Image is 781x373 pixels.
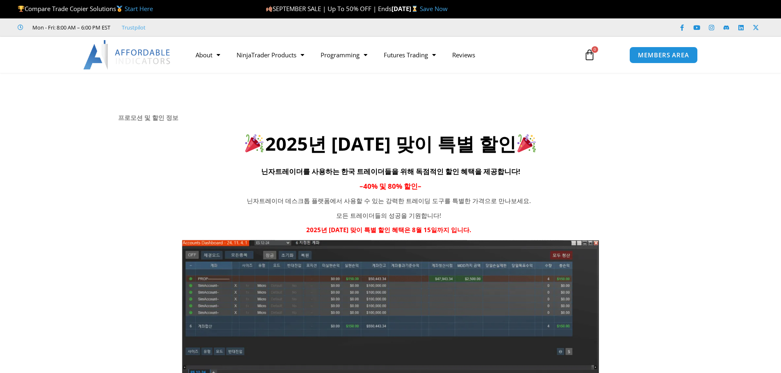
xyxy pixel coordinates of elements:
h2: 2025년 [DATE] 맞이 특별 할인 [118,132,663,156]
a: 0 [572,43,608,67]
a: Reviews [444,45,483,64]
a: Save Now [420,5,448,13]
img: 🥇 [116,6,123,12]
span: 닌자트레이더를 사용하는 한국 트레이더들을 위해 독점적인 할인 혜택을 제공합니다! [261,167,520,176]
h6: 프로모션 및 할인 정보 [118,114,663,122]
span: – [418,181,421,191]
img: 🏆 [18,6,24,12]
img: 🎉 [245,134,264,152]
strong: [DATE] [392,5,420,13]
a: Trustpilot [122,23,146,32]
span: MEMBERS AREA [638,52,689,58]
span: – [360,181,363,191]
p: 닌자트레이더 데스크톱 플랫폼에서 사용할 수 있는 강력한 트레이딩 도구를 특별한 가격으로 만나보세요. [221,195,558,207]
nav: Menu [187,45,574,64]
p: 모든 트레이더들의 성공을 기원합니다! [221,210,558,222]
a: Programming [312,45,376,64]
img: LogoAI | Affordable Indicators – NinjaTrader [83,40,171,70]
span: 40% 및 80% 할인 [363,181,418,191]
span: 0 [592,46,598,53]
span: Mon - Fri: 8:00 AM – 6:00 PM EST [30,23,110,32]
a: NinjaTrader Products [228,45,312,64]
a: About [187,45,228,64]
img: ⌛ [412,6,418,12]
strong: 2025년 [DATE] 맞이 특별 할인 혜택은 8월 15일까지 입니다. [306,226,471,234]
span: Compare Trade Copier Solutions [18,5,153,13]
img: 🍂 [266,6,272,12]
img: 🎉 [517,134,536,152]
a: MEMBERS AREA [629,47,698,63]
a: Futures Trading [376,45,444,64]
a: Start Here [125,5,153,13]
span: SEPTEMBER SALE | Up To 50% OFF | Ends [266,5,392,13]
